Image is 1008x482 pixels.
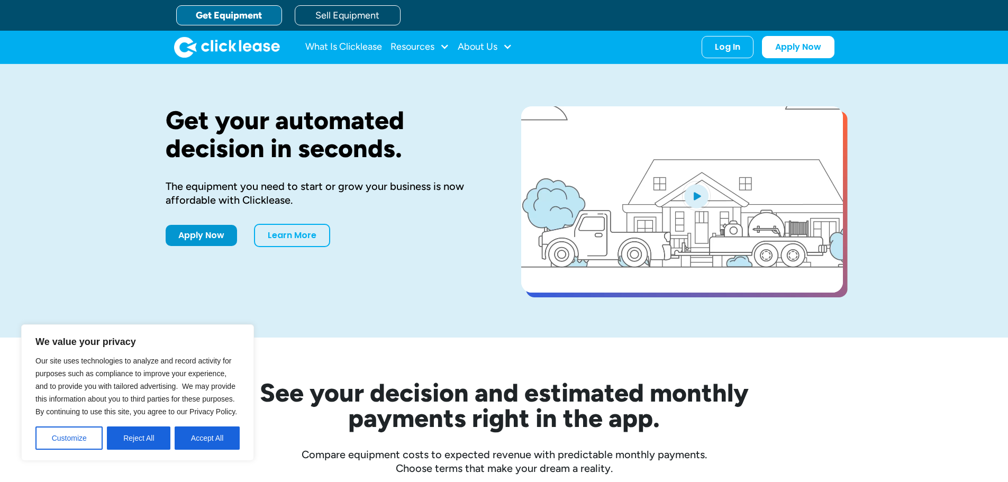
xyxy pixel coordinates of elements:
div: About Us [458,37,512,58]
h1: Get your automated decision in seconds. [166,106,487,162]
img: Blue play button logo on a light blue circular background [682,181,711,211]
h2: See your decision and estimated monthly payments right in the app. [208,380,801,431]
a: Learn More [254,224,330,247]
button: Reject All [107,426,170,450]
div: Log In [715,42,740,52]
img: Clicklease logo [174,37,280,58]
div: Compare equipment costs to expected revenue with predictable monthly payments. Choose terms that ... [166,448,843,475]
a: open lightbox [521,106,843,293]
div: The equipment you need to start or grow your business is now affordable with Clicklease. [166,179,487,207]
a: Apply Now [166,225,237,246]
p: We value your privacy [35,335,240,348]
button: Customize [35,426,103,450]
span: Our site uses technologies to analyze and record activity for purposes such as compliance to impr... [35,357,237,416]
button: Accept All [175,426,240,450]
div: We value your privacy [21,324,254,461]
a: home [174,37,280,58]
div: Resources [391,37,449,58]
a: Sell Equipment [295,5,401,25]
a: Get Equipment [176,5,282,25]
a: What Is Clicklease [305,37,382,58]
a: Apply Now [762,36,834,58]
